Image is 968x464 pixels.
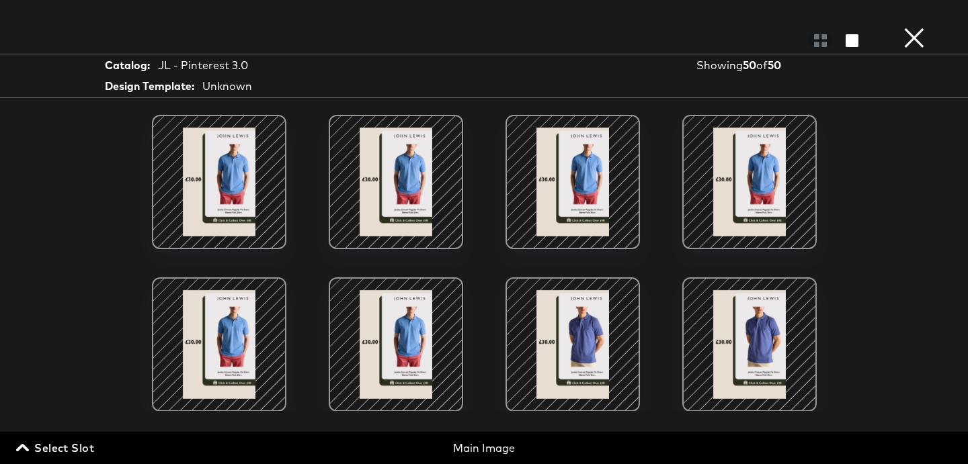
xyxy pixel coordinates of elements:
strong: 50 [743,58,756,72]
span: Select Slot [19,438,94,457]
strong: Design Template: [105,79,194,94]
strong: Catalog: [105,58,150,73]
div: JL - Pinterest 3.0 [158,58,248,73]
div: Unknown [202,79,252,94]
strong: 50 [768,58,781,72]
div: Main Image [331,440,638,456]
button: Select Slot [13,438,99,457]
div: Showing of [696,58,840,73]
